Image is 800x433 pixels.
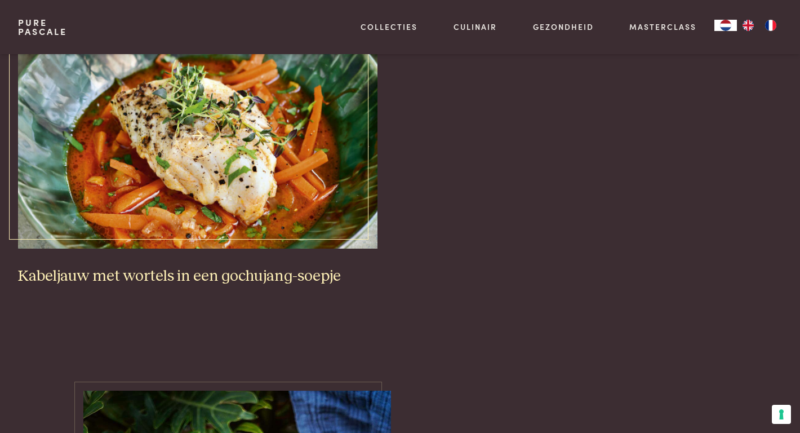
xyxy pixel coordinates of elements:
img: Kabeljauw met wortels in een gochujang-soepje [18,23,377,249]
div: Language [714,20,737,31]
a: EN [737,20,759,31]
ul: Language list [737,20,782,31]
a: Kabeljauw met wortels in een gochujang-soepje Kabeljauw met wortels in een gochujang-soepje [18,23,377,286]
a: NL [714,20,737,31]
a: Gezondheid [533,21,594,33]
button: Uw voorkeuren voor toestemming voor trackingtechnologieën [772,405,791,424]
aside: Language selected: Nederlands [714,20,782,31]
a: FR [759,20,782,31]
a: PurePascale [18,18,67,36]
h3: Kabeljauw met wortels in een gochujang-soepje [18,267,377,286]
a: Collecties [361,21,417,33]
a: Culinair [454,21,497,33]
a: Masterclass [629,21,696,33]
